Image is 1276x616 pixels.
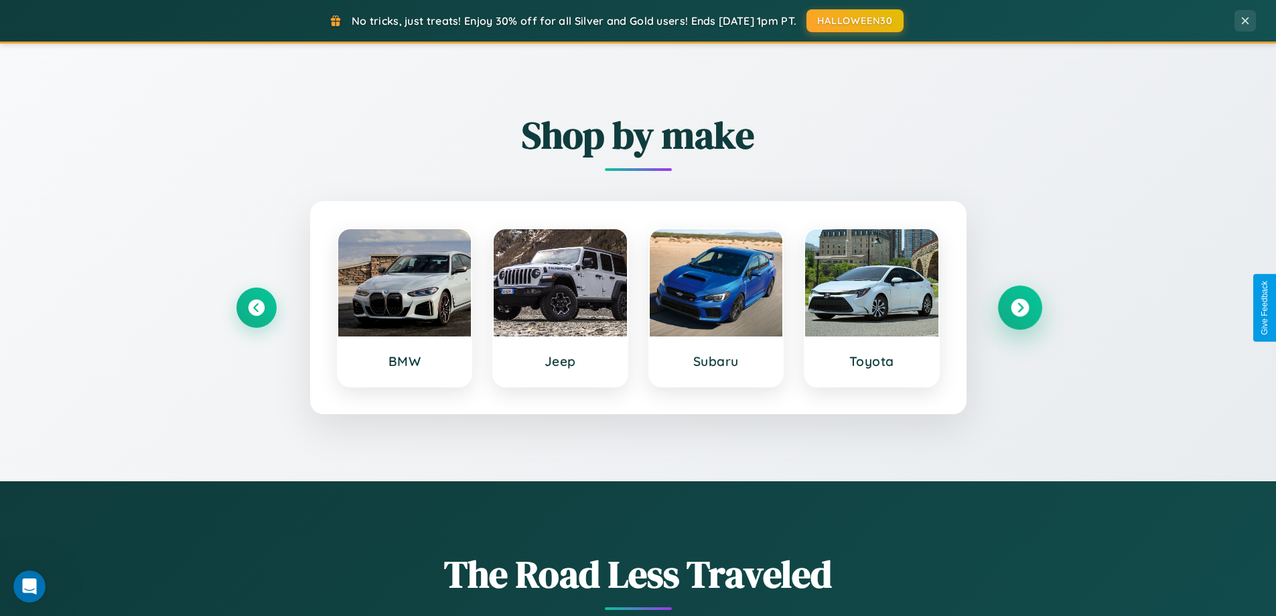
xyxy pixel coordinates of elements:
h1: The Road Less Traveled [236,548,1040,600]
h3: BMW [352,353,458,369]
h3: Toyota [819,353,925,369]
div: Give Feedback [1260,281,1269,335]
h3: Subaru [663,353,770,369]
iframe: Intercom live chat [13,570,46,603]
h2: Shop by make [236,109,1040,161]
h3: Jeep [507,353,614,369]
span: No tricks, just treats! Enjoy 30% off for all Silver and Gold users! Ends [DATE] 1pm PT. [352,14,796,27]
button: HALLOWEEN30 [806,9,904,32]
